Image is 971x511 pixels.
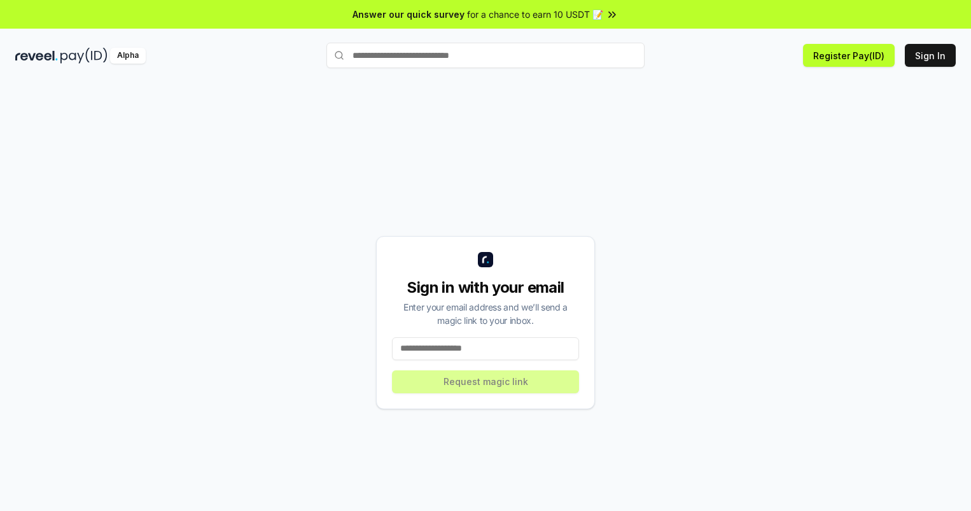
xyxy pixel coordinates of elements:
div: Enter your email address and we’ll send a magic link to your inbox. [392,300,579,327]
span: for a chance to earn 10 USDT 📝 [467,8,603,21]
span: Answer our quick survey [353,8,465,21]
div: Alpha [110,48,146,64]
img: pay_id [60,48,108,64]
button: Register Pay(ID) [803,44,895,67]
div: Sign in with your email [392,277,579,298]
img: reveel_dark [15,48,58,64]
img: logo_small [478,252,493,267]
button: Sign In [905,44,956,67]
